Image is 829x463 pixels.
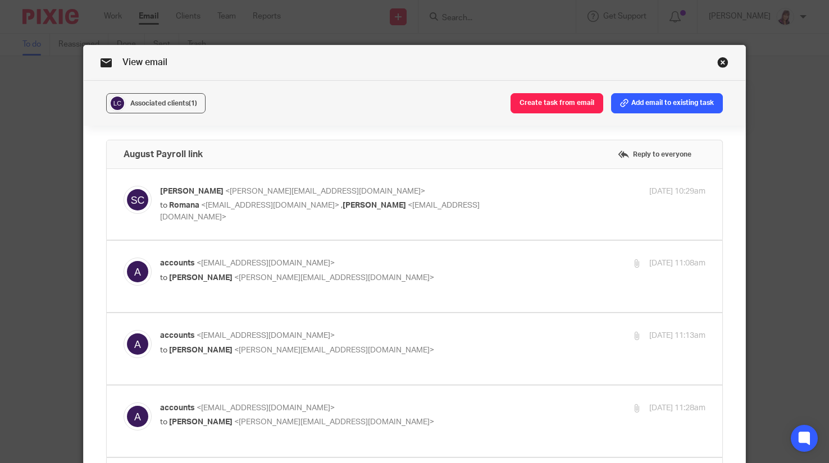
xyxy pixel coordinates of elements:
[122,58,167,67] span: View email
[160,274,167,282] span: to
[160,259,195,267] span: accounts
[611,93,723,113] button: Add email to existing task
[160,404,195,412] span: accounts
[130,100,197,107] span: Associated clients
[649,330,705,342] p: [DATE] 11:13am
[225,187,425,195] span: <[PERSON_NAME][EMAIL_ADDRESS][DOMAIN_NAME]>
[169,274,233,282] span: [PERSON_NAME]
[343,201,406,209] span: [PERSON_NAME]
[197,259,335,267] span: <[EMAIL_ADDRESS][DOMAIN_NAME]>
[615,146,694,163] label: Reply to everyone
[234,274,434,282] span: <[PERSON_NAME][EMAIL_ADDRESS][DOMAIN_NAME]>
[649,186,705,198] p: [DATE] 10:29am
[106,93,206,113] button: Associated clients(1)
[124,330,152,358] img: svg%3E
[189,100,197,107] span: (1)
[197,404,335,412] span: <[EMAIL_ADDRESS][DOMAIN_NAME]>
[201,201,339,209] span: <[EMAIL_ADDRESS][DOMAIN_NAME]>
[649,402,705,414] p: [DATE] 11:28am
[341,201,343,209] span: ,
[124,402,152,430] img: svg%3E
[197,332,335,340] span: <[EMAIL_ADDRESS][DOMAIN_NAME]>
[169,201,199,209] span: Romana
[160,187,224,195] span: [PERSON_NAME]
[511,93,603,113] button: Create task from email
[169,346,233,354] span: [PERSON_NAME]
[169,418,233,426] span: [PERSON_NAME]
[160,346,167,354] span: to
[124,149,203,160] h4: August Payroll link
[124,258,152,286] img: svg%3E
[160,418,167,426] span: to
[234,346,434,354] span: <[PERSON_NAME][EMAIL_ADDRESS][DOMAIN_NAME]>
[234,418,434,426] span: <[PERSON_NAME][EMAIL_ADDRESS][DOMAIN_NAME]>
[160,332,195,340] span: accounts
[160,201,167,209] span: to
[109,95,126,112] img: svg%3E
[649,258,705,269] p: [DATE] 11:08am
[124,186,152,214] img: svg%3E
[717,57,728,72] a: Close this dialog window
